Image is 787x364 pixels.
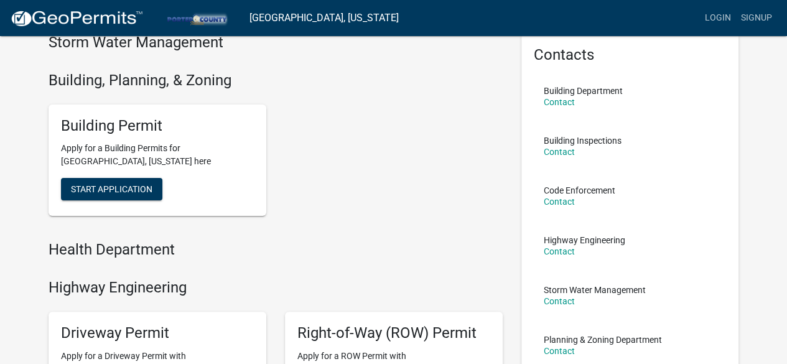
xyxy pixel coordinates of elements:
[249,7,399,29] a: [GEOGRAPHIC_DATA], [US_STATE]
[544,136,622,145] p: Building Inspections
[297,324,490,342] h5: Right-of-Way (ROW) Permit
[49,72,503,90] h4: Building, Planning, & Zoning
[544,286,646,294] p: Storm Water Management
[544,236,625,245] p: Highway Engineering
[61,142,254,168] p: Apply for a Building Permits for [GEOGRAPHIC_DATA], [US_STATE] here
[544,296,575,306] a: Contact
[49,34,503,52] h4: Storm Water Management
[700,6,736,30] a: Login
[49,241,503,259] h4: Health Department
[61,178,162,200] button: Start Application
[544,86,623,95] p: Building Department
[61,117,254,135] h5: Building Permit
[544,186,615,195] p: Code Enforcement
[544,346,575,356] a: Contact
[534,46,727,64] h5: Contacts
[71,184,152,194] span: Start Application
[49,279,503,297] h4: Highway Engineering
[544,147,575,157] a: Contact
[153,9,240,26] img: Porter County, Indiana
[736,6,777,30] a: Signup
[544,335,662,344] p: Planning & Zoning Department
[544,97,575,107] a: Contact
[544,246,575,256] a: Contact
[61,324,254,342] h5: Driveway Permit
[544,197,575,207] a: Contact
